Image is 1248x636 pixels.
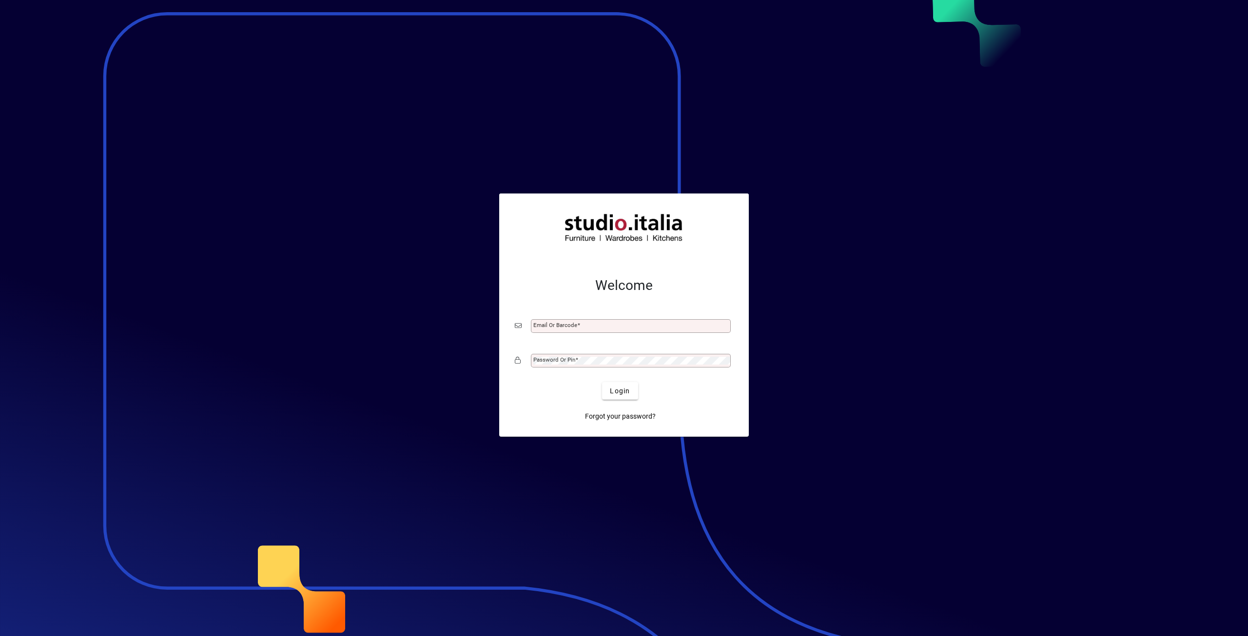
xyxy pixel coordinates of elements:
mat-label: Email or Barcode [533,322,577,328]
h2: Welcome [515,277,733,294]
span: Forgot your password? [585,411,656,422]
button: Login [602,382,638,400]
span: Login [610,386,630,396]
a: Forgot your password? [581,407,660,425]
mat-label: Password or Pin [533,356,575,363]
